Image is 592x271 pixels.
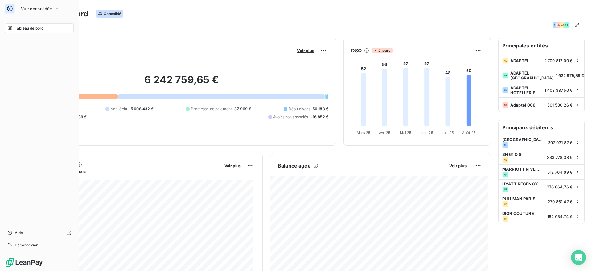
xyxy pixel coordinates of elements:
span: Non-échu [110,106,128,112]
h6: DSO [351,47,362,54]
span: Adaptel 006 [510,103,545,107]
div: AP [502,186,508,192]
span: 5 008 432 € [131,106,154,112]
span: 2 jours [372,48,392,53]
div: AD [502,201,508,207]
div: AH [502,87,508,93]
div: AP [502,172,508,178]
span: 182 634,74 € [547,214,573,219]
span: 1 408 387,50 € [545,88,573,93]
div: MARRIOTT RIVE GAUCHEAP312 764,69 € [499,164,584,179]
div: DIOR COUTUREAD182 634,74 € [499,209,584,224]
button: Voir plus [223,163,243,168]
span: Tableau de bord [15,26,43,31]
span: 270 861,47 € [548,199,573,204]
div: [GEOGRAPHIC_DATA]AH397 031,87 € [499,135,584,150]
div: AP [564,22,570,28]
div: AH [553,22,559,28]
button: Voir plus [447,163,468,168]
h6: Principaux débiteurs [499,120,584,135]
tspan: Mars 25 [357,131,370,135]
span: 1 622 979,89 € [556,73,584,78]
span: Consolidé [96,10,123,18]
span: 2 709 812,00 € [544,58,573,63]
span: Débit divers [289,106,310,112]
tspan: Juil. 25 [442,131,454,135]
div: SH 61 Q GAD333 778,38 € [499,150,584,164]
a: Tableau de bord [5,23,74,33]
span: Voir plus [224,164,241,168]
span: ADAPTEL [GEOGRAPHIC_DATA] [510,71,554,80]
tspan: Avr. 25 [379,131,390,135]
span: 501 580,26 € [547,103,573,107]
a: Aide [5,228,74,238]
span: Aide [15,230,23,236]
div: AH [502,142,508,148]
span: Voir plus [297,48,314,53]
div: AD [502,216,508,222]
span: 50 183 € [313,106,328,112]
div: AD [502,58,508,64]
span: PULLMAN PARIS MONTPARNASSE [502,196,544,201]
button: Voir plus [295,48,316,53]
div: A0 [502,102,508,108]
span: [GEOGRAPHIC_DATA] [502,137,544,142]
span: 333 778,38 € [547,155,573,160]
span: 397 031,87 € [548,140,573,145]
span: ADAPTEL HOTELLERIE [510,85,543,95]
span: Avoirs non associés [273,114,308,120]
span: SH 61 Q G [502,152,543,157]
div: AD [502,157,508,163]
span: Chiffre d'affaires mensuel [35,168,220,175]
span: 37 969 € [234,106,251,112]
div: A0 [556,22,562,28]
span: -16 852 € [311,114,328,120]
span: Promesse de paiement [191,106,232,112]
div: Open Intercom Messenger [571,250,586,265]
h6: Principales entités [499,38,584,53]
span: MARRIOTT RIVE GAUCHE [502,167,544,172]
span: Déconnexion [15,242,39,248]
tspan: Juin 25 [421,131,433,135]
h6: Balance âgée [278,162,311,169]
span: 276 064,76 € [547,184,573,189]
div: PULLMAN PARIS MONTPARNASSEAD270 861,47 € [499,194,584,209]
h2: 6 242 759,65 € [35,74,328,92]
div: HYATT REGENCY PARIS ETOILEAP276 064,76 € [499,179,584,194]
div: AP [502,72,508,79]
span: ADAPTEL [510,58,542,63]
span: Vue consolidée [21,6,52,11]
tspan: Mai 25 [400,131,411,135]
div: AD [560,22,566,28]
span: DIOR COUTURE [502,211,544,216]
span: 312 764,69 € [547,170,573,175]
img: Logo LeanPay [5,257,43,267]
tspan: Août 25 [462,131,476,135]
span: Voir plus [449,163,467,168]
span: HYATT REGENCY PARIS ETOILE [502,181,543,186]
